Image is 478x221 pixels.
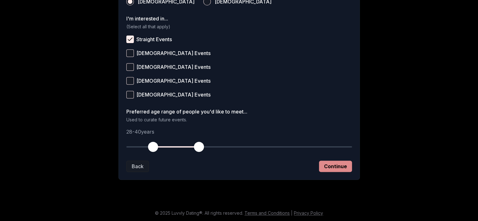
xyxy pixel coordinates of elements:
span: [DEMOGRAPHIC_DATA] Events [136,78,211,83]
a: Terms and Conditions [244,210,290,216]
p: 28 - 40 years [126,128,352,135]
span: [DEMOGRAPHIC_DATA] Events [136,64,211,69]
p: (Select all that apply) [126,24,352,30]
button: [DEMOGRAPHIC_DATA] Events [126,49,134,57]
button: [DEMOGRAPHIC_DATA] Events [126,91,134,98]
p: Used to curate future events. [126,117,352,123]
label: I'm interested in... [126,16,352,21]
button: [DEMOGRAPHIC_DATA] Events [126,77,134,85]
button: Continue [319,161,352,172]
button: Straight Events [126,36,134,43]
a: Privacy Policy [294,210,323,216]
label: Preferred age range of people you'd like to meet... [126,109,352,114]
button: [DEMOGRAPHIC_DATA] Events [126,63,134,71]
button: Back [126,161,149,172]
span: | [291,210,293,216]
span: [DEMOGRAPHIC_DATA] Events [136,92,211,97]
span: [DEMOGRAPHIC_DATA] Events [136,51,211,56]
span: Straight Events [136,37,172,42]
